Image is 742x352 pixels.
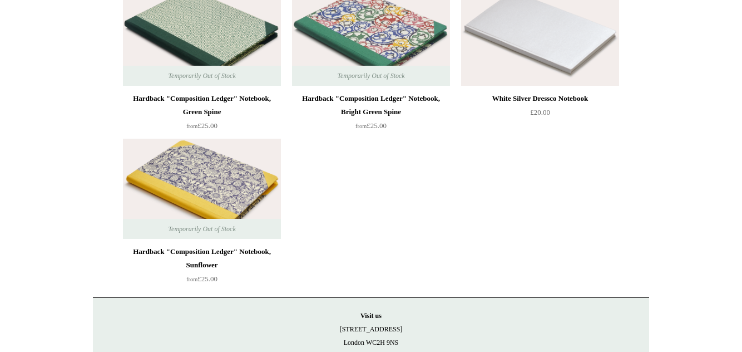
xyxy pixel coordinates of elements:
[292,92,450,138] a: Hardback "Composition Ledger" Notebook, Bright Green Spine from£25.00
[461,92,619,138] a: White Silver Dressco Notebook £20.00
[123,139,281,239] a: Hardback "Composition Ledger" Notebook, Sunflower Hardback "Composition Ledger" Notebook, Sunflow...
[530,108,550,116] span: £20.00
[123,245,281,291] a: Hardback "Composition Ledger" Notebook, Sunflower from£25.00
[295,92,447,119] div: Hardback "Composition Ledger" Notebook, Bright Green Spine
[360,312,382,320] strong: Visit us
[464,92,616,105] div: White Silver Dressco Notebook
[123,139,281,239] img: Hardback "Composition Ledger" Notebook, Sunflower
[186,276,197,282] span: from
[123,92,281,138] a: Hardback "Composition Ledger" Notebook, Green Spine from£25.00
[355,123,367,129] span: from
[326,66,415,86] span: Temporarily Out of Stock
[126,245,278,272] div: Hardback "Composition Ledger" Notebook, Sunflower
[186,123,197,129] span: from
[126,92,278,119] div: Hardback "Composition Ledger" Notebook, Green Spine
[157,219,246,239] span: Temporarily Out of Stock
[157,66,246,86] span: Temporarily Out of Stock
[186,121,217,130] span: £25.00
[186,275,217,283] span: £25.00
[355,121,387,130] span: £25.00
